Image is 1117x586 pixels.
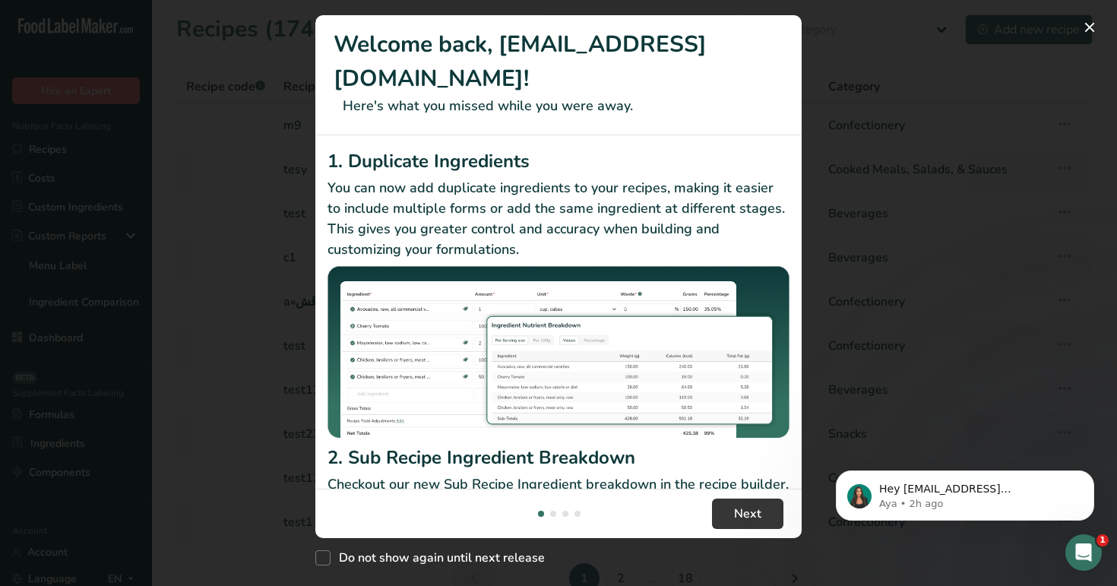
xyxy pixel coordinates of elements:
iframe: Intercom notifications message [813,439,1117,545]
img: Duplicate Ingredients [328,266,789,439]
p: Here's what you missed while you were away. [334,96,783,116]
span: 1 [1096,534,1109,546]
p: You can now add duplicate ingredients to your recipes, making it easier to include multiple forms... [328,178,789,260]
p: Checkout our new Sub Recipe Ingredient breakdown in the recipe builder. You can now see your Reci... [328,474,789,536]
h2: 2. Sub Recipe Ingredient Breakdown [328,444,789,471]
span: Next [734,505,761,523]
iframe: Intercom live chat [1065,534,1102,571]
h1: Welcome back, [EMAIL_ADDRESS][DOMAIN_NAME]! [334,27,783,96]
button: Next [712,499,783,529]
h2: 1. Duplicate Ingredients [328,147,789,175]
span: Do not show again until next release [331,550,545,565]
